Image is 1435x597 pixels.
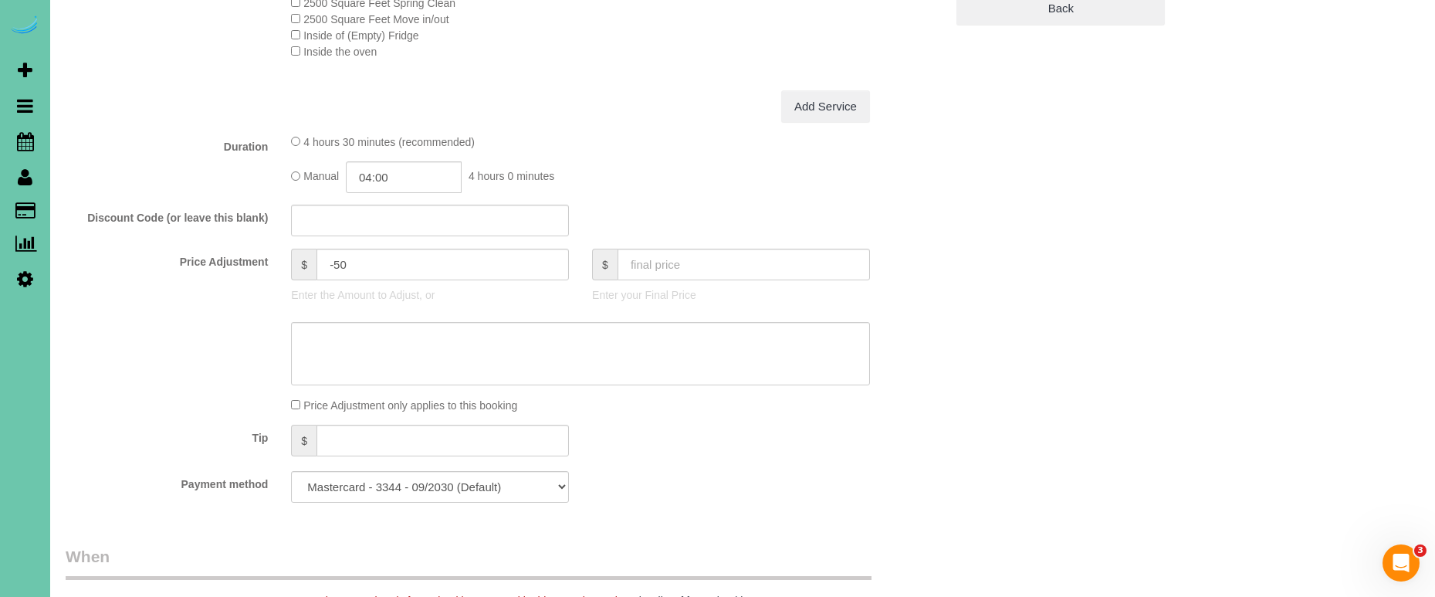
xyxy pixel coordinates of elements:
input: final price [618,249,870,280]
span: Inside the oven [303,46,377,58]
span: 3 [1414,544,1427,557]
span: $ [592,249,618,280]
label: Payment method [54,471,279,492]
span: 4 hours 30 minutes (recommended) [303,136,475,148]
label: Price Adjustment [54,249,279,270]
span: 4 hours 0 minutes [469,171,554,183]
p: Enter your Final Price [592,287,870,303]
legend: When [66,545,871,580]
span: $ [291,425,316,456]
iframe: Intercom live chat [1383,544,1420,582]
a: Add Service [781,90,870,123]
span: Inside of (Empty) Fridge [303,29,418,42]
span: 2500 Square Feet Move in/out [303,13,448,25]
img: Automaid Logo [9,15,40,37]
span: $ [291,249,316,280]
label: Duration [54,134,279,154]
p: Enter the Amount to Adjust, or [291,287,569,303]
span: Manual [303,171,339,183]
span: Price Adjustment only applies to this booking [303,399,517,412]
label: Discount Code (or leave this blank) [54,205,279,226]
label: Tip [54,425,279,446]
